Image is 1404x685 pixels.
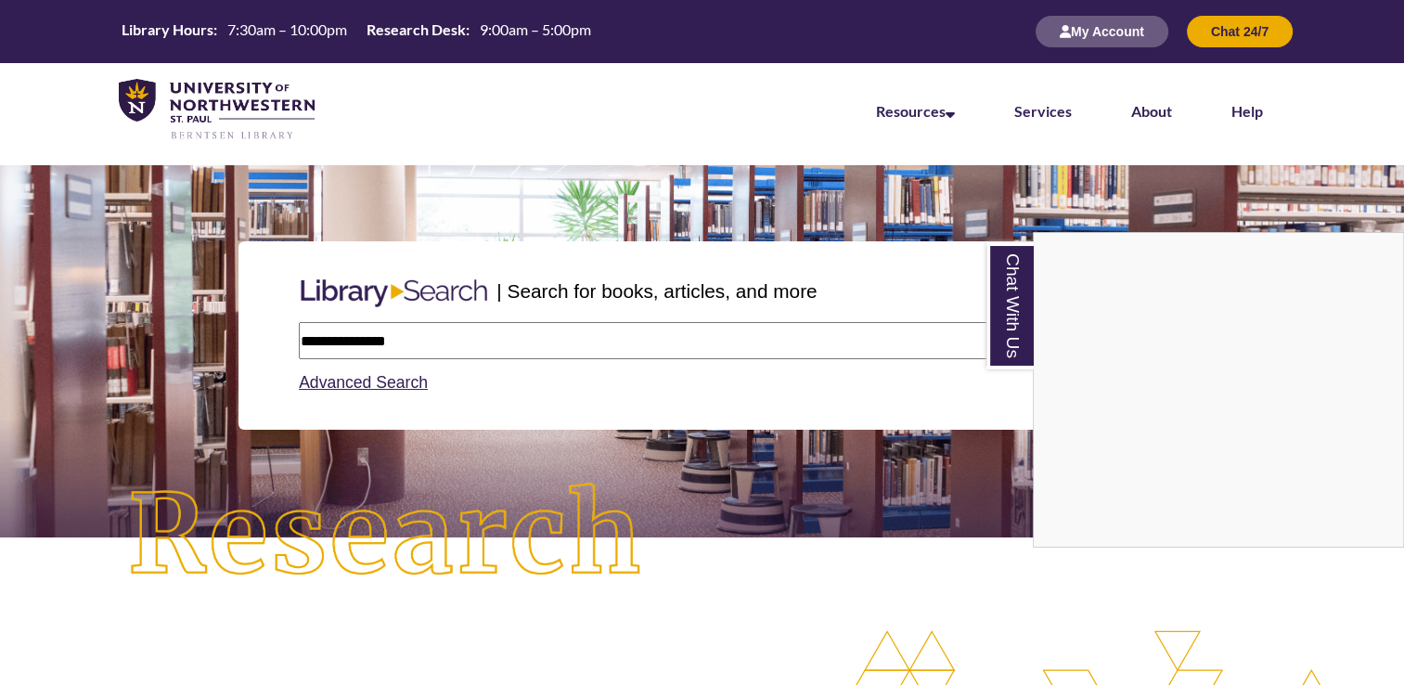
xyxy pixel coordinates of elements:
[986,242,1034,369] a: Chat With Us
[119,79,315,141] img: UNWSP Library Logo
[876,102,955,120] a: Resources
[1033,232,1404,548] div: Chat With Us
[1014,102,1072,120] a: Services
[1131,102,1172,120] a: About
[1231,102,1263,120] a: Help
[1034,233,1403,547] iframe: Chat Widget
